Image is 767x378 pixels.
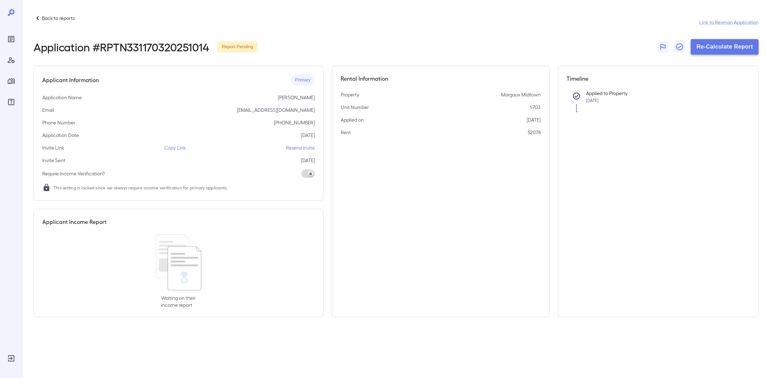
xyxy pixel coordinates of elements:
[42,76,99,84] h5: Applicant Information
[6,54,17,66] div: Manage Users
[6,96,17,108] div: FAQ
[657,41,668,52] button: Flag Report
[34,41,209,53] h2: Application # RPTN331170320251014
[53,184,228,191] span: This setting is locked since we always require income verification for primary applicants.
[161,295,196,308] p: Waiting on their income report
[42,132,79,139] p: Application Date
[341,91,359,98] p: Property
[42,157,65,164] p: Invite Sent
[42,170,105,177] p: Require Income Verification?
[341,116,364,123] p: Applied on
[341,74,541,83] h5: Rental Information
[42,144,64,151] p: Invite Link
[274,119,315,126] p: [PHONE_NUMBER]
[286,144,315,151] p: Resend Invite
[42,218,107,226] h5: Applicant Income Report
[164,144,186,151] p: Copy Link
[278,94,315,101] p: [PERSON_NAME]
[674,41,685,52] button: Close Report
[6,34,17,45] div: Reports
[301,132,315,139] p: [DATE]
[42,15,75,22] p: Back to reports
[501,91,541,98] p: Margaux Midtown
[691,39,759,54] button: Re-Calculate Report
[6,353,17,364] div: Log Out
[42,119,75,126] p: Phone Number
[217,44,257,50] span: Report Pending
[291,77,315,83] span: Primary
[527,116,541,123] p: [DATE]
[530,104,541,111] p: 1-703
[6,75,17,87] div: Manage Properties
[42,94,82,101] p: Application Name
[567,74,750,83] h5: Timeline
[237,107,315,114] p: [EMAIL_ADDRESS][DOMAIN_NAME]
[586,90,739,97] p: Applied to Property
[301,157,315,164] p: [DATE]
[42,107,54,114] p: Email
[528,129,541,136] p: $2078
[699,19,759,26] a: Link to Resman Application
[341,129,351,136] p: Rent
[341,104,369,111] p: Unit Number
[586,98,599,103] span: [DATE]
